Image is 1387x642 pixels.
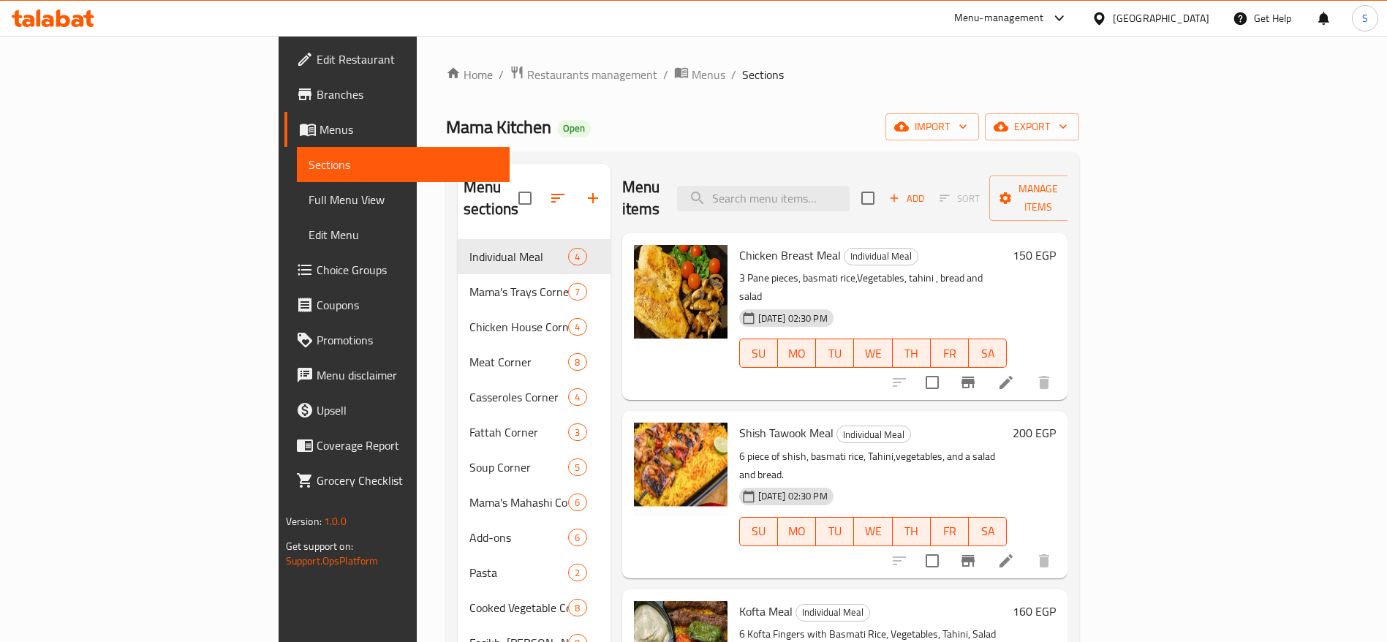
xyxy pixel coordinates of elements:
[937,521,963,542] span: FR
[975,521,1001,542] span: SA
[854,517,892,546] button: WE
[816,517,854,546] button: TU
[860,521,886,542] span: WE
[816,339,854,368] button: TU
[634,245,727,339] img: Chicken Breast Meal
[844,248,918,265] div: Individual Meal
[568,423,586,441] div: items
[1113,10,1209,26] div: [GEOGRAPHIC_DATA]
[469,458,568,476] span: Soup Corner
[469,353,568,371] span: Meat Corner
[569,531,586,545] span: 6
[317,261,499,279] span: Choice Groups
[297,217,510,252] a: Edit Menu
[739,269,1008,306] p: 3 Pane pieces, basmati rice,Vegetables, tahini , bread and salad
[469,248,568,265] div: Individual Meal
[784,343,810,364] span: MO
[568,388,586,406] div: items
[844,248,918,265] span: Individual Meal
[510,65,657,84] a: Restaurants management
[569,390,586,404] span: 4
[569,250,586,264] span: 4
[568,248,586,265] div: items
[568,599,586,616] div: items
[885,113,979,140] button: import
[557,122,591,135] span: Open
[1001,180,1076,216] span: Manage items
[951,365,986,400] button: Branch-specific-item
[469,564,568,581] span: Pasta
[458,379,611,415] div: Casseroles Corner4
[568,458,586,476] div: items
[663,66,668,83] li: /
[784,521,810,542] span: MO
[822,521,848,542] span: TU
[568,318,586,336] div: items
[731,66,736,83] li: /
[284,287,510,322] a: Coupons
[931,517,969,546] button: FR
[540,181,575,216] span: Sort sections
[469,283,568,301] span: Mama's Trays Corner
[854,339,892,368] button: WE
[469,388,568,406] span: Casseroles Corner
[284,252,510,287] a: Choice Groups
[458,415,611,450] div: Fattah Corner3
[458,239,611,274] div: Individual Meal4
[284,358,510,393] a: Menu disclaimer
[469,318,568,336] div: Chicken House Corner
[752,489,834,503] span: [DATE] 02:30 PM
[677,186,850,211] input: search
[739,339,778,368] button: SU
[297,182,510,217] a: Full Menu View
[778,339,816,368] button: MO
[458,344,611,379] div: Meat Corner8
[778,517,816,546] button: MO
[469,529,568,546] div: Add-ons
[284,322,510,358] a: Promotions
[883,187,930,210] span: Add item
[317,401,499,419] span: Upsell
[931,339,969,368] button: FR
[930,187,989,210] span: Select section first
[989,175,1087,221] button: Manage items
[1013,601,1056,622] h6: 160 EGP
[674,65,725,84] a: Menus
[985,113,1079,140] button: export
[837,426,910,443] span: Individual Meal
[458,450,611,485] div: Soup Corner5
[746,521,772,542] span: SU
[469,599,568,616] span: Cooked Vegetable Corner
[568,564,586,581] div: items
[309,226,499,243] span: Edit Menu
[575,181,611,216] button: Add section
[286,551,379,570] a: Support.OpsPlatform
[286,537,353,556] span: Get support on:
[317,366,499,384] span: Menu disclaimer
[284,42,510,77] a: Edit Restaurant
[752,311,834,325] span: [DATE] 02:30 PM
[317,296,499,314] span: Coupons
[458,485,611,520] div: Mama's Mahashi Corner6
[569,285,586,299] span: 7
[284,463,510,498] a: Grocery Checklist
[569,461,586,475] span: 5
[893,517,931,546] button: TH
[568,494,586,511] div: items
[568,283,586,301] div: items
[469,423,568,441] span: Fattah Corner
[975,343,1001,364] span: SA
[458,520,611,555] div: Add-ons6
[997,118,1067,136] span: export
[997,552,1015,570] a: Edit menu item
[739,600,793,622] span: Kofta Meal
[510,183,540,214] span: Select all sections
[284,393,510,428] a: Upsell
[317,331,499,349] span: Promotions
[742,66,784,83] span: Sections
[739,422,834,444] span: Shish Tawook Meal
[887,190,926,207] span: Add
[286,512,322,531] span: Version:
